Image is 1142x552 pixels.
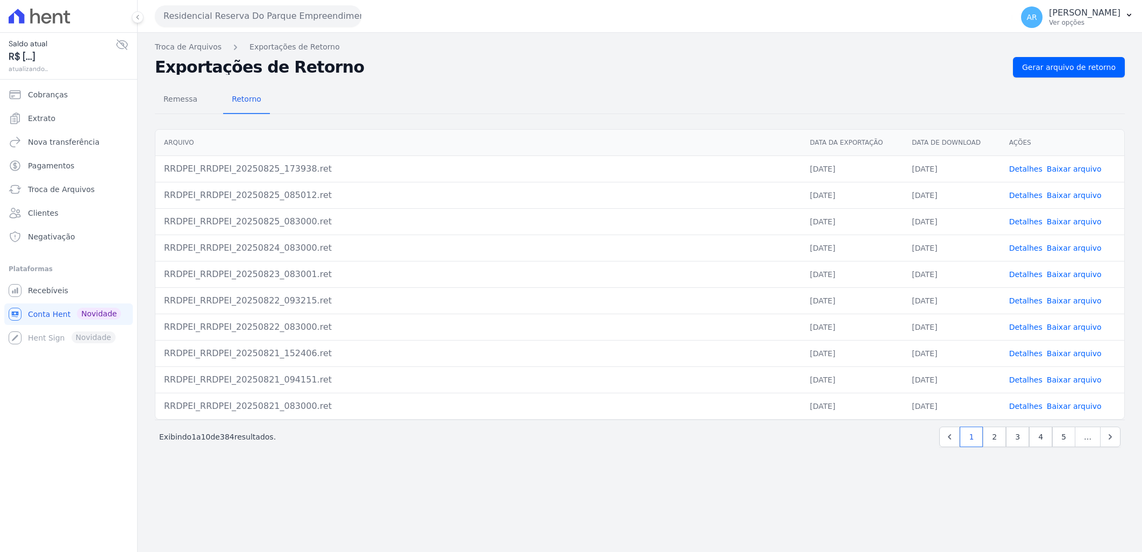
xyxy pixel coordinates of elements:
a: Baixar arquivo [1047,270,1102,279]
span: Nova transferência [28,137,99,147]
td: [DATE] [903,366,1001,393]
a: Gerar arquivo de retorno [1013,57,1125,77]
span: 384 [220,433,234,441]
td: [DATE] [801,155,903,182]
a: Extrato [4,108,133,129]
td: [DATE] [801,261,903,287]
th: Data da Exportação [801,130,903,156]
span: Troca de Arquivos [28,184,95,195]
td: [DATE] [801,393,903,419]
div: RRDPEI_RRDPEI_20250823_083001.ret [164,268,793,281]
a: Baixar arquivo [1047,296,1102,305]
a: Detalhes [1009,217,1043,226]
a: 1 [960,427,983,447]
a: Pagamentos [4,155,133,176]
nav: Breadcrumb [155,41,1125,53]
a: Detalhes [1009,165,1043,173]
a: Detalhes [1009,191,1043,200]
div: RRDPEI_RRDPEI_20250822_093215.ret [164,294,793,307]
button: Residencial Reserva Do Parque Empreendimento Imobiliario LTDA [155,5,361,27]
a: Detalhes [1009,402,1043,411]
a: Troca de Arquivos [155,41,222,53]
a: Troca de Arquivos [4,179,133,200]
span: Recebíveis [28,285,68,296]
a: Next [1100,427,1120,447]
a: Detalhes [1009,323,1043,331]
div: RRDPEI_RRDPEI_20250825_085012.ret [164,189,793,202]
a: Remessa [155,86,206,114]
div: Plataformas [9,263,129,275]
td: [DATE] [801,235,903,261]
span: Gerar arquivo de retorno [1022,62,1116,73]
a: Detalhes [1009,296,1043,305]
a: Detalhes [1009,270,1043,279]
span: R$ [...] [9,49,116,64]
span: 1 [191,433,196,441]
span: Remessa [157,88,204,110]
span: Novidade [77,308,121,320]
td: [DATE] [903,287,1001,314]
span: Saldo atual [9,38,116,49]
div: RRDPEI_RRDPEI_20250821_152406.ret [164,347,793,360]
span: Pagamentos [28,160,74,171]
a: 3 [1006,427,1029,447]
td: [DATE] [801,287,903,314]
a: Baixar arquivo [1047,376,1102,384]
a: Conta Hent Novidade [4,303,133,325]
p: Ver opções [1049,18,1120,27]
h2: Exportações de Retorno [155,60,1004,75]
a: Detalhes [1009,349,1043,358]
a: Detalhes [1009,244,1043,252]
td: [DATE] [903,182,1001,208]
a: 2 [983,427,1006,447]
span: Clientes [28,208,58,218]
span: 10 [201,433,211,441]
td: [DATE] [801,208,903,235]
a: Baixar arquivo [1047,402,1102,411]
a: Recebíveis [4,280,133,301]
td: [DATE] [903,155,1001,182]
span: Negativação [28,231,75,242]
a: 5 [1052,427,1075,447]
div: RRDPEI_RRDPEI_20250821_094151.ret [164,373,793,386]
td: [DATE] [801,182,903,208]
td: [DATE] [903,340,1001,366]
a: Baixar arquivo [1047,244,1102,252]
p: [PERSON_NAME] [1049,8,1120,18]
a: Baixar arquivo [1047,191,1102,200]
span: atualizando... [9,64,116,74]
div: RRDPEI_RRDPEI_20250822_083000.ret [164,321,793,334]
nav: Sidebar [9,84,129,349]
a: Nova transferência [4,131,133,153]
span: Retorno [225,88,268,110]
button: AR [PERSON_NAME] Ver opções [1012,2,1142,32]
div: RRDPEI_RRDPEI_20250821_083000.ret [164,400,793,413]
a: Cobranças [4,84,133,105]
th: Data de Download [903,130,1001,156]
a: Baixar arquivo [1047,349,1102,358]
a: Clientes [4,202,133,224]
a: Retorno [223,86,270,114]
a: Exportações de Retorno [249,41,340,53]
th: Ações [1001,130,1124,156]
td: [DATE] [801,314,903,340]
a: Baixar arquivo [1047,165,1102,173]
a: Previous [939,427,960,447]
span: Conta Hent [28,309,70,320]
td: [DATE] [903,208,1001,235]
span: Cobranças [28,89,68,100]
th: Arquivo [155,130,801,156]
span: Extrato [28,113,55,124]
td: [DATE] [903,393,1001,419]
div: RRDPEI_RRDPEI_20250825_173938.ret [164,162,793,175]
p: Exibindo a de resultados. [159,431,276,442]
span: … [1075,427,1101,447]
a: Detalhes [1009,376,1043,384]
a: Baixar arquivo [1047,217,1102,226]
td: [DATE] [801,340,903,366]
div: RRDPEI_RRDPEI_20250824_083000.ret [164,242,793,254]
a: 4 [1029,427,1052,447]
a: Baixar arquivo [1047,323,1102,331]
span: AR [1026,13,1037,21]
td: [DATE] [903,314,1001,340]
